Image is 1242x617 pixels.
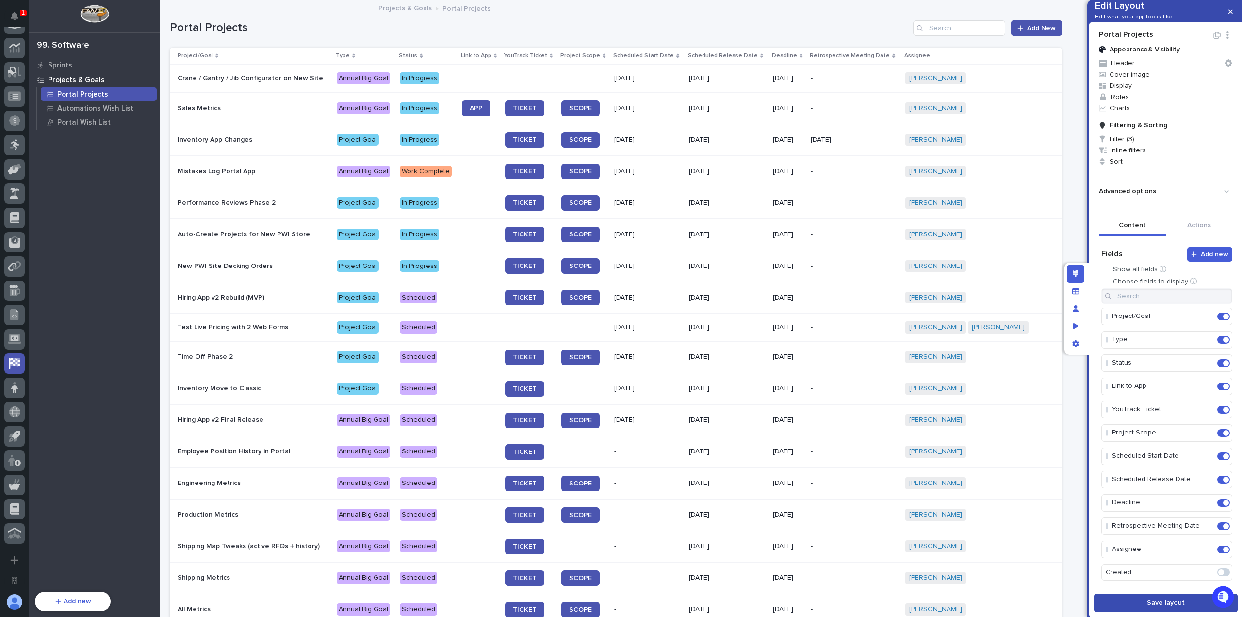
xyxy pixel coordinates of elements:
[513,105,537,112] span: TICKET
[1027,25,1056,32] span: Add New
[614,199,681,207] p: [DATE]
[337,540,390,552] div: Annual Big Goal
[561,195,600,211] a: SCOPE
[37,87,160,101] a: Portal Projects
[773,231,803,239] p: [DATE]
[561,290,600,305] a: SCOPE
[462,100,490,116] a: APP
[614,574,681,582] p: -
[170,313,1062,341] tr: Test Live Pricing with 2 Web FormsProject GoalScheduled[DATE][DATE][DATE]-[PERSON_NAME] [PERSON_N...
[170,65,1062,93] tr: Crane / Gantry / Jib Configurator on New SiteAnnual Big GoalIn Progress[DATE][DATE][DATE]-[PERSON...
[513,385,537,392] span: TICKET
[178,353,329,361] p: Time Off Phase 2
[4,592,25,612] button: users-avatar
[513,417,537,424] span: TICKET
[569,480,592,487] span: SCOPE
[1106,565,1215,581] p: Created
[178,74,329,83] p: Crane / Gantry / Jib Configurator on New Site
[561,164,600,179] a: SCOPE
[909,323,962,332] a: [PERSON_NAME]
[400,351,437,363] div: Scheduled
[170,341,1062,373] tr: Time Off Phase 2Project GoalScheduledTICKETSCOPE[DATE][DATE][DATE]-[PERSON_NAME]
[1101,471,1232,488] div: Scheduled Release DateEdit
[400,603,437,616] div: Scheduled
[689,448,765,456] p: [DATE]
[68,179,117,187] a: Powered byPylon
[689,231,765,239] p: [DATE]
[178,262,329,270] p: New PWI Site Decking Orders
[337,197,379,209] div: Project Goal
[337,102,390,115] div: Annual Big Goal
[773,294,803,302] p: [DATE]
[614,605,681,614] p: -
[614,104,681,113] p: [DATE]
[811,231,898,239] p: -
[1101,448,1232,465] div: Scheduled Start DateEdit
[1112,378,1214,394] p: Link to App
[57,90,108,99] p: Portal Projects
[614,448,681,456] p: -
[773,416,803,424] p: [DATE]
[909,448,962,456] a: [PERSON_NAME]
[811,323,898,332] p: -
[505,507,544,523] a: TICKET
[400,197,439,209] div: In Progress
[909,231,962,239] a: [PERSON_NAME]
[614,353,681,361] p: [DATE]
[170,92,1062,124] tr: Sales MetricsAnnual Big GoalIn ProgressAPPTICKETSCOPE[DATE][DATE][DATE]-[PERSON_NAME]
[178,167,329,176] p: Mistakes Log Portal App
[505,227,544,242] a: TICKET
[400,292,437,304] div: Scheduled
[505,444,544,460] a: TICKET
[909,384,962,393] a: [PERSON_NAME]
[811,384,898,393] p: -
[689,384,765,393] p: [DATE]
[614,511,681,519] p: -
[400,572,437,584] div: Scheduled
[773,136,803,144] p: [DATE]
[170,21,248,35] span: Portal Projects
[569,200,592,206] span: SCOPE
[689,199,765,207] p: [DATE]
[1095,145,1236,156] span: Inline filters
[29,72,160,87] a: Projects & Goals
[909,511,962,519] a: [PERSON_NAME]
[400,321,437,334] div: Scheduled
[400,446,437,458] div: Scheduled
[1147,600,1185,606] span: Save layout
[1095,57,1236,69] button: Header
[569,512,592,518] span: SCOPE
[400,229,439,241] div: In Progress
[505,413,544,428] a: TICKET
[561,570,600,586] a: SCOPE
[178,231,329,239] p: Auto-Create Projects for New PWI Store
[811,353,898,361] p: -
[913,20,1005,36] input: Search
[513,512,537,518] span: TICKET
[689,323,765,332] p: [DATE]
[97,180,117,187] span: Pylon
[513,263,537,269] span: TICKET
[569,417,592,424] span: SCOPE
[773,605,803,614] p: [DATE]
[561,132,600,148] a: SCOPE
[689,574,765,582] p: [DATE]
[909,574,962,582] a: [PERSON_NAME]
[773,353,803,361] p: [DATE]
[513,575,537,582] span: TICKET
[1095,156,1236,167] span: Sort
[337,477,390,489] div: Annual Big Goal
[80,5,109,23] img: Workspace Logo
[470,105,483,112] span: APP
[1112,448,1214,464] p: Scheduled Start Date
[561,507,600,523] a: SCOPE
[4,6,25,26] button: Notifications
[811,262,898,270] p: -
[773,479,803,487] p: [DATE]
[561,413,600,428] a: SCOPE
[773,511,803,519] p: [DATE]
[1112,401,1214,417] p: YouTrack Ticket
[337,414,390,426] div: Annual Big Goal
[178,605,329,614] p: All Metrics
[400,477,437,489] div: Scheduled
